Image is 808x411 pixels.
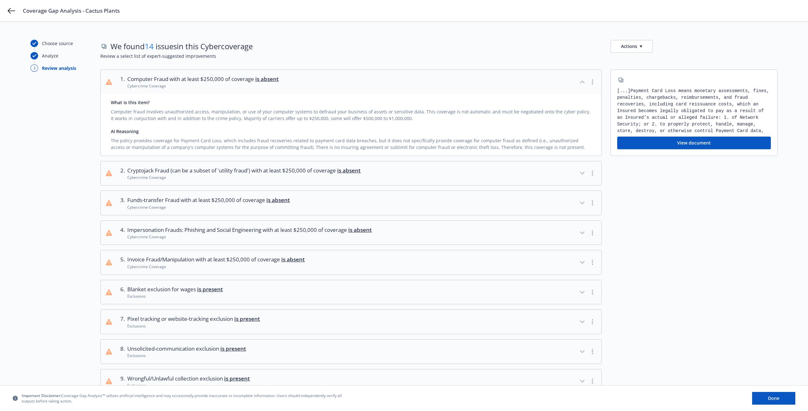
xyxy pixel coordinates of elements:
[752,392,795,405] button: Done
[111,106,591,122] div: Computer fraud involves unauthorized access, manipulation, or use of your computer systems to def...
[42,40,73,47] div: Choose source
[101,221,601,245] button: 4.Impersonation Frauds: Phishing and Social Engineering with at least $250,000 of coverage is abs...
[127,175,361,180] div: Cybercrime Coverage
[127,83,279,89] div: Cybercrime Coverage
[617,137,771,149] button: View document
[127,293,223,299] div: Exclusions
[117,374,125,388] div: 9 .
[117,166,125,180] div: 2 .
[281,256,305,263] span: is absent
[266,196,290,204] span: is absent
[101,161,601,185] button: 2.Cryptojack Fraud (can be a subset of 'utility fraud') with at least $250,000 of coverage is abs...
[255,75,279,83] span: is absent
[42,52,58,59] div: Analyze
[127,255,305,264] span: Invoice Fraud/Manipulation with at least $250,000 of coverage
[127,383,250,388] div: Exclusions
[42,65,76,71] div: Review analysis
[117,255,125,269] div: 5 .
[23,7,120,15] span: Coverage Gap Analysis - Cactus Plants
[101,340,601,364] button: 8.Unsolicited-communication exclusion is presentExclusions
[127,75,279,83] span: Computer Fraud with at least $250,000 of coverage
[101,310,601,334] button: 7.Pixel tracking or website-tracking exclusion is presentExclusions
[101,280,601,304] button: 6.Blanket exclusion for wages is presentExclusions
[127,205,290,210] div: Cybercrime Coverage
[127,353,246,358] div: Exclusions
[127,234,372,239] div: Cybercrime Coverage
[197,286,223,293] span: is present
[127,264,305,269] div: Cybercrime Coverage
[111,135,591,151] div: The policy provides coverage for Payment Card Loss, which includes fraud recoveries related to pa...
[127,374,250,383] span: Wrongful/Unlawful collection exclusion
[337,167,361,174] span: is absent
[117,75,125,89] div: 1 .
[127,166,361,175] span: Cryptojack Fraud (can be a subset of 'utility fraud') with at least $250,000 of coverage
[101,369,601,394] button: 9.Wrongful/Unlawful collection exclusion is presentExclusions
[101,250,601,274] button: 5.Invoice Fraud/Manipulation with at least $250,000 of coverage is absentCybercrime Coverage
[111,128,591,135] div: AI Reasoning
[234,315,260,322] span: is present
[220,345,246,352] span: is present
[101,191,601,215] button: 3.Funds-transfer Fraud with at least $250,000 of coverage is absentCybercrime Coverage
[117,226,125,240] div: 4 .
[127,323,260,329] div: Exclusions
[110,41,253,52] span: We found issues in this Cyber coverage
[224,375,250,382] span: is present
[348,226,372,233] span: is absent
[117,285,125,299] div: 6 .
[127,196,290,204] span: Funds-transfer Fraud with at least $250,000 of coverage
[117,315,125,329] div: 7 .
[101,70,601,94] button: 1.Computer Fraud with at least $250,000 of coverage is absentCybercrime Coverage
[100,53,778,59] span: Review a select list of expert-suggested improvements
[145,41,154,51] span: 14
[617,88,771,133] div: [...] Payment Card Loss means monetary assessments, fines, penalties, chargebacks, reimbursements...
[127,315,260,323] span: Pixel tracking or website-tracking exclusion
[30,64,38,72] div: 3
[768,395,779,401] span: Done
[117,196,125,210] div: 3 .
[611,40,653,53] button: Actions
[22,393,345,404] span: Coverage Gap Analysis™ utilizes artificial intelligence and may occasionally provide inaccurate o...
[117,345,125,359] div: 8 .
[127,345,246,353] span: Unsolicited-communication exclusion
[127,226,372,234] span: Impersonation Frauds: Phishing and Social Engineering with at least $250,000 of coverage
[111,99,591,106] div: What is this item?
[127,285,223,293] span: Blanket exclusion for wages
[22,393,61,398] span: Important Disclaimer:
